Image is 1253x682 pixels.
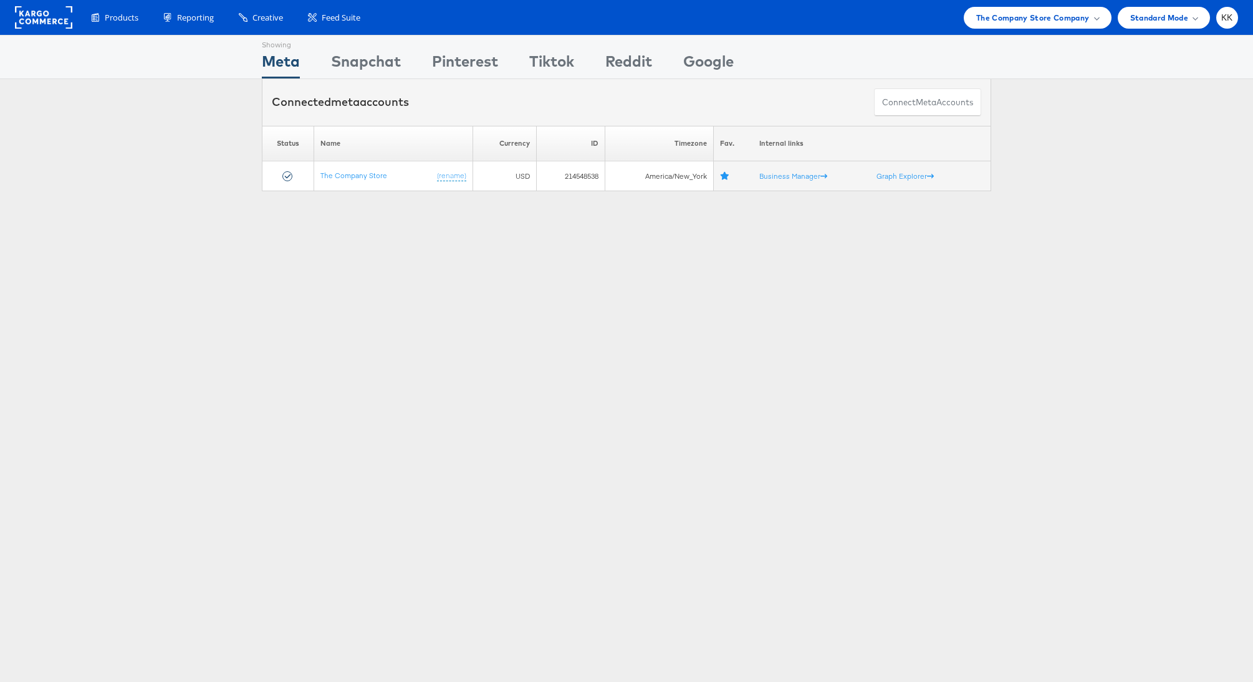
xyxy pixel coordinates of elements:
[605,50,652,78] div: Reddit
[759,171,827,181] a: Business Manager
[105,12,138,24] span: Products
[683,50,734,78] div: Google
[529,50,574,78] div: Tiktok
[473,126,537,161] th: Currency
[437,171,466,181] a: (rename)
[1130,11,1188,24] span: Standard Mode
[874,88,981,116] button: ConnectmetaAccounts
[262,126,314,161] th: Status
[605,126,714,161] th: Timezone
[252,12,283,24] span: Creative
[537,161,605,191] td: 214548538
[331,95,360,109] span: meta
[262,36,300,50] div: Showing
[976,11,1090,24] span: The Company Store Company
[432,50,498,78] div: Pinterest
[473,161,537,191] td: USD
[1221,14,1233,22] span: KK
[262,50,300,78] div: Meta
[320,171,387,180] a: The Company Store
[876,171,934,181] a: Graph Explorer
[177,12,214,24] span: Reporting
[272,94,409,110] div: Connected accounts
[537,126,605,161] th: ID
[331,50,401,78] div: Snapchat
[322,12,360,24] span: Feed Suite
[605,161,714,191] td: America/New_York
[916,97,936,108] span: meta
[314,126,473,161] th: Name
